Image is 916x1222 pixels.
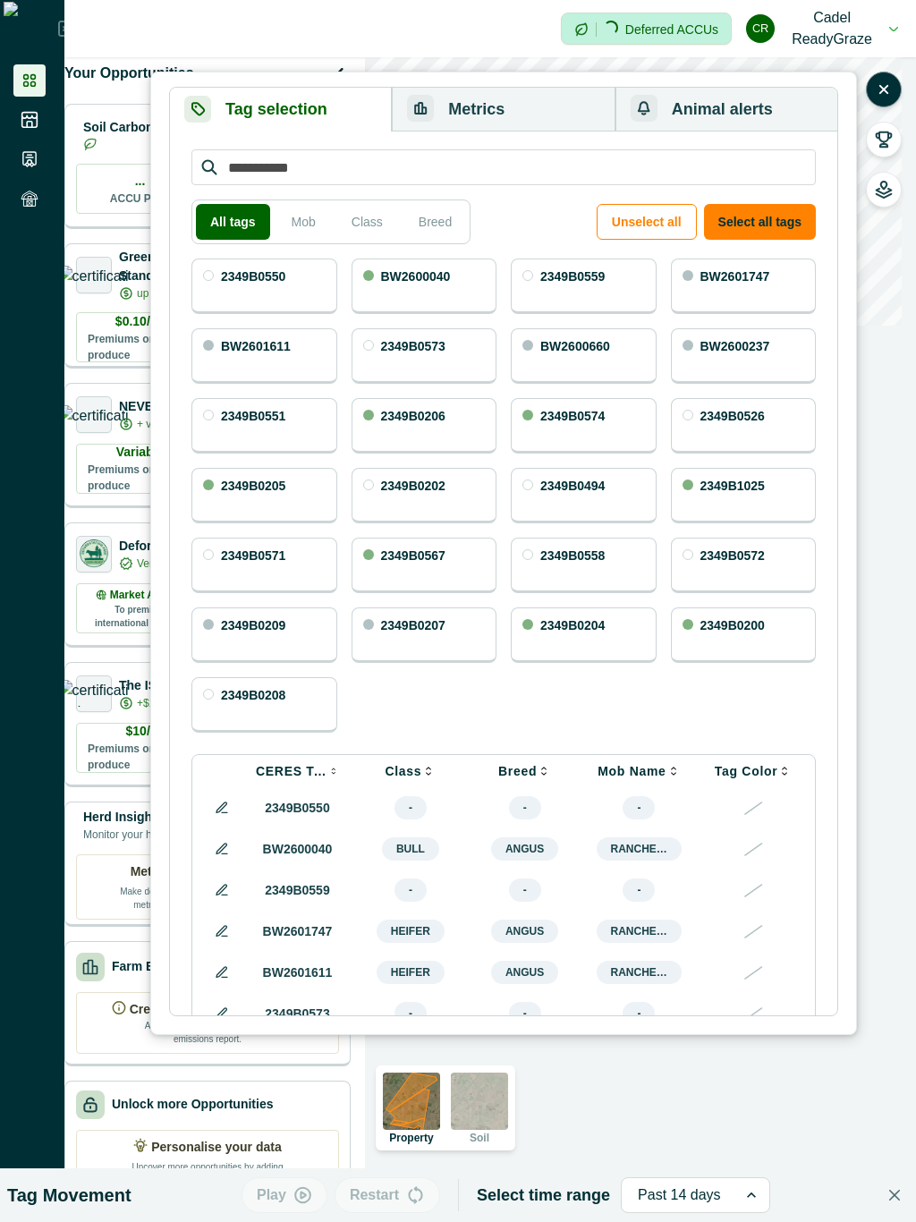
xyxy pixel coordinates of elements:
button: Play [242,1177,327,1213]
p: 2349B0572 [700,549,765,562]
p: Restart [350,1184,399,1206]
p: 2349B0567 [381,549,445,562]
p: Variable [116,443,165,462]
p: Herd Insights [83,808,167,827]
p: 2349B0205 [221,479,285,492]
button: Animal alerts [615,88,837,132]
p: 2349B0559 [256,881,339,900]
img: certification logo [58,266,131,284]
p: 2349B0574 [540,410,605,422]
img: property preview [383,1073,440,1130]
button: Class [337,204,397,240]
p: 2349B0571 [221,549,285,562]
span: - [509,878,541,902]
p: Premiums on produce [88,741,192,773]
span: - [623,796,655,819]
p: up to $0.1/kg HSCW for Tier 2+ [137,285,286,301]
p: Create your emissions report [130,1000,304,1019]
p: Soil Carbon [83,118,154,137]
p: Metrics and grazing alerts [131,862,285,881]
span: - [623,1002,655,1025]
span: RANCHER mob [597,961,683,984]
p: Tag Movement [7,1182,131,1209]
p: 2349B0202 [381,479,445,492]
p: +$10/t canola [137,695,201,711]
button: Select all tags [704,204,816,240]
canvas: Map [365,57,723,611]
img: certification logo [58,405,131,423]
span: - [394,878,427,902]
p: Your Opportunities [64,63,194,84]
p: Greenham Beef Sustainability Standard [119,248,339,285]
p: ... [135,172,146,191]
button: Breed [404,204,466,240]
p: Personalise your data [151,1138,282,1157]
p: 2349B0550 [221,270,285,283]
p: The ISCC Credential [119,676,240,695]
p: Breed [498,764,537,778]
p: Farm Emissions [112,957,208,976]
img: certification logo [77,537,111,571]
p: Monitor your herd [83,827,167,843]
p: To premium international markets [88,603,192,630]
span: Angus [491,920,558,943]
span: - [394,1002,427,1025]
p: BW2600660 [540,340,610,352]
p: 2349B0200 [700,619,765,632]
span: Bull [382,837,439,861]
p: ACCU Price [110,191,170,207]
p: Tag Color [715,764,778,778]
p: Select time range [477,1184,610,1208]
p: Uncover more opportunities by adding further details about your farm management. [118,1157,297,1187]
p: Unlock more Opportunities [112,1095,273,1114]
img: soil preview [451,1073,508,1130]
p: Property [389,1133,433,1143]
p: 2349B0573 [381,340,445,352]
button: Restart [335,1177,440,1213]
p: 2349B0207 [381,619,445,632]
p: + variable market premiums [137,416,269,432]
p: Deferred ACCUs [625,22,718,36]
span: RANCHER mob [597,837,683,861]
p: Soil [470,1133,489,1143]
p: Play [257,1184,286,1206]
p: Deforestation-Free Beef [119,537,265,556]
p: BW2600040 [256,840,339,859]
p: Market Access [110,587,185,603]
button: Unselect all [597,204,697,240]
span: Angus [491,837,558,861]
span: - [394,796,427,819]
p: Make decisions faster with simple alerts and metrics on your livestock’s behaviour. [118,881,297,912]
p: 2349B0209 [221,619,285,632]
span: Angus [491,961,558,984]
p: 2349B0551 [221,410,285,422]
button: Tag selection [170,88,392,132]
p: Add your farm data to create an emissions report. [140,1019,275,1046]
p: BW2601611 [221,340,291,352]
span: - [509,796,541,819]
img: Logo [4,2,58,55]
p: 2349B0526 [700,410,765,422]
p: Premiums on produce [88,462,192,494]
p: Class [385,764,421,778]
span: - [623,878,655,902]
p: $0.10/kg [115,312,165,331]
p: 2349B0206 [381,410,445,422]
p: NEVER EVER Credential [119,397,269,416]
p: 2349B0559 [540,270,605,283]
span: Heifer [377,920,445,943]
p: 2349B0204 [540,619,605,632]
p: CERES Tag VID [256,764,328,778]
span: Heifer [377,961,445,984]
span: - [509,1002,541,1025]
p: 2349B0573 [256,1005,339,1023]
p: 2349B0208 [221,689,285,701]
p: 2349B0550 [256,799,339,818]
p: BW2601747 [256,922,339,941]
img: certification logo [58,680,131,707]
p: Premiums on produce [88,331,192,363]
p: $10/t [126,722,155,741]
p: BW2600040 [381,270,451,283]
p: Verified Deforestation-Free [137,556,265,572]
p: 2349B0494 [540,479,605,492]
